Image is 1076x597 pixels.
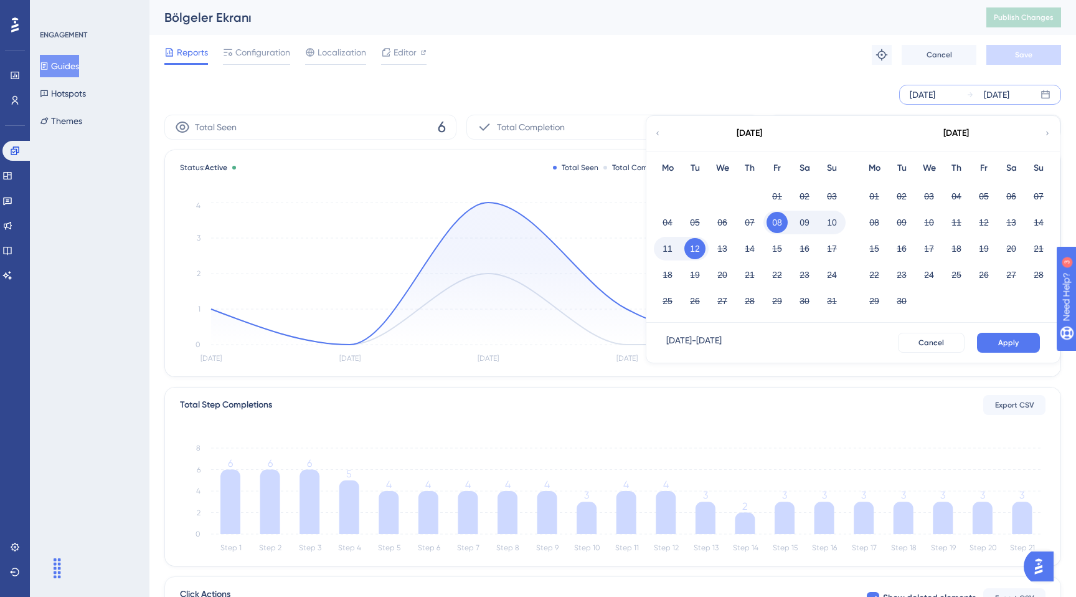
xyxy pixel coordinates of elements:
tspan: [DATE] [201,354,222,363]
button: 19 [684,264,706,285]
button: 29 [864,290,885,312]
tspan: Step 13 [694,543,719,552]
button: 06 [1001,186,1022,207]
button: 22 [767,264,788,285]
button: Publish Changes [986,7,1061,27]
tspan: 0 [196,340,201,349]
tspan: 8 [196,444,201,452]
div: Su [818,161,846,176]
div: Su [1025,161,1052,176]
span: Apply [998,338,1019,348]
button: 12 [684,238,706,259]
div: Sa [791,161,818,176]
span: Localization [318,45,366,60]
button: 30 [794,290,815,312]
div: Bölgeler Ekranı [164,9,955,26]
tspan: 3 [940,489,945,501]
button: 13 [712,238,733,259]
span: Active [205,163,227,172]
button: 31 [821,290,842,312]
button: 16 [891,238,912,259]
button: 28 [739,290,760,312]
div: We [709,161,736,176]
button: 24 [821,264,842,285]
span: Export CSV [995,400,1034,410]
tspan: Step 19 [931,543,956,552]
div: 3 [87,6,90,16]
span: Editor [394,45,417,60]
tspan: Step 12 [654,543,679,552]
button: Cancel [902,45,976,65]
tspan: Step 17 [852,543,877,552]
div: Sa [998,161,1025,176]
button: 27 [1001,264,1022,285]
tspan: 3 [782,489,787,501]
tspan: 3 [1019,489,1024,501]
div: Drag [47,550,67,587]
button: 11 [657,238,678,259]
button: Themes [40,110,82,132]
tspan: 4 [386,479,392,490]
div: Total Step Completions [180,398,272,413]
div: Tu [681,161,709,176]
button: 16 [794,238,815,259]
button: 07 [739,212,760,233]
tspan: [DATE] [478,354,499,363]
button: 25 [946,264,967,285]
button: Hotspots [40,82,86,105]
span: Publish Changes [994,12,1054,22]
tspan: Step 3 [299,543,321,552]
button: 24 [918,264,940,285]
div: Fr [763,161,791,176]
tspan: 3 [197,234,201,242]
button: 02 [891,186,912,207]
span: Reports [177,45,208,60]
button: 26 [973,264,994,285]
tspan: Step 9 [536,543,559,552]
tspan: 6 [268,457,273,469]
button: 03 [821,186,842,207]
button: 04 [946,186,967,207]
button: Apply [977,333,1040,353]
tspan: 4 [196,201,201,210]
tspan: Step 8 [496,543,519,552]
button: 14 [1028,212,1049,233]
tspan: Step 4 [338,543,361,552]
div: We [915,161,943,176]
button: 03 [918,186,940,207]
span: 6 [438,117,446,137]
span: Configuration [235,45,290,60]
button: 28 [1028,264,1049,285]
button: 09 [891,212,912,233]
tspan: 6 [307,457,312,469]
tspan: 4 [505,479,511,490]
button: 13 [1001,212,1022,233]
tspan: Step 15 [773,543,798,552]
tspan: Step 5 [378,543,400,552]
tspan: 4 [425,479,431,490]
button: 05 [973,186,994,207]
tspan: 4 [663,479,669,490]
div: Total Seen [553,163,598,173]
tspan: 3 [861,489,866,501]
tspan: 3 [980,489,985,501]
button: 19 [973,238,994,259]
div: Mo [861,161,888,176]
button: 10 [821,212,842,233]
button: 15 [864,238,885,259]
button: Save [986,45,1061,65]
button: 20 [712,264,733,285]
button: Cancel [898,333,965,353]
tspan: [DATE] [339,354,361,363]
button: 25 [657,290,678,312]
button: 26 [684,290,706,312]
tspan: Step 14 [733,543,758,552]
span: Cancel [927,50,952,60]
span: Total Seen [195,120,237,135]
span: Status: [180,163,227,173]
span: Save [1015,50,1032,60]
div: Mo [654,161,681,176]
span: Need Help? [29,3,78,18]
div: Th [736,161,763,176]
button: 17 [918,238,940,259]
